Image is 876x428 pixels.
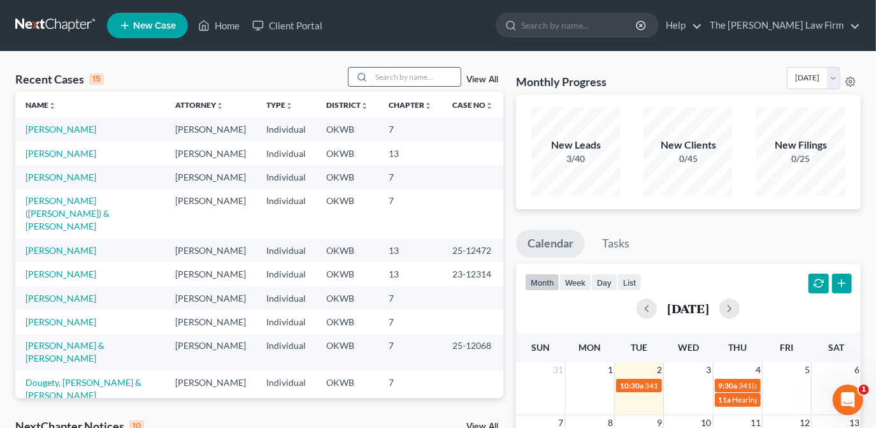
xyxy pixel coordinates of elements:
[266,100,293,110] a: Typeunfold_more
[256,371,316,407] td: Individual
[516,230,585,258] a: Calendar
[256,262,316,286] td: Individual
[316,371,378,407] td: OKWB
[678,342,699,353] span: Wed
[25,269,96,279] a: [PERSON_NAME]
[316,117,378,141] td: OKWB
[316,239,378,262] td: OKWB
[378,262,442,286] td: 13
[25,245,96,256] a: [PERSON_NAME]
[859,385,869,395] span: 1
[25,195,110,232] a: [PERSON_NAME] ([PERSON_NAME]) & [PERSON_NAME]
[165,262,256,286] td: [PERSON_NAME]
[316,189,378,239] td: OKWB
[719,395,731,404] span: 11a
[643,152,733,165] div: 0/45
[754,362,762,378] span: 4
[659,14,702,37] a: Help
[378,142,442,165] td: 13
[316,334,378,371] td: OKWB
[620,381,643,390] span: 10:30a
[316,286,378,310] td: OKWB
[833,385,863,415] iframe: Intercom live chat
[165,371,256,407] td: [PERSON_NAME]
[378,286,442,310] td: 7
[316,165,378,189] td: OKWB
[559,274,591,291] button: week
[631,342,647,353] span: Tue
[25,340,104,364] a: [PERSON_NAME] & [PERSON_NAME]
[521,13,638,37] input: Search by name...
[371,68,461,86] input: Search by name...
[89,73,104,85] div: 15
[828,342,844,353] span: Sat
[25,100,56,110] a: Nameunfold_more
[256,165,316,189] td: Individual
[442,334,503,371] td: 25-12068
[378,117,442,141] td: 7
[466,75,498,84] a: View All
[165,286,256,310] td: [PERSON_NAME]
[192,14,246,37] a: Home
[607,362,614,378] span: 1
[591,230,641,258] a: Tasks
[378,371,442,407] td: 7
[756,152,845,165] div: 0/25
[803,362,811,378] span: 5
[25,316,96,327] a: [PERSON_NAME]
[378,310,442,334] td: 7
[667,302,709,315] h2: [DATE]
[378,165,442,189] td: 7
[442,262,503,286] td: 23-12314
[389,100,432,110] a: Chapterunfold_more
[165,334,256,371] td: [PERSON_NAME]
[531,152,621,165] div: 3/40
[756,138,845,152] div: New Filings
[25,148,96,159] a: [PERSON_NAME]
[165,142,256,165] td: [PERSON_NAME]
[424,102,432,110] i: unfold_more
[316,262,378,286] td: OKWB
[256,310,316,334] td: Individual
[316,310,378,334] td: OKWB
[25,377,141,401] a: Dougety, [PERSON_NAME] & [PERSON_NAME]
[326,100,368,110] a: Districtunfold_more
[25,124,96,135] a: [PERSON_NAME]
[165,165,256,189] td: [PERSON_NAME]
[617,274,642,291] button: list
[175,100,224,110] a: Attorneyunfold_more
[15,71,104,87] div: Recent Cases
[25,172,96,182] a: [PERSON_NAME]
[643,138,733,152] div: New Clients
[531,138,621,152] div: New Leads
[361,102,368,110] i: unfold_more
[378,334,442,371] td: 7
[452,100,493,110] a: Case Nounfold_more
[485,102,493,110] i: unfold_more
[316,142,378,165] td: OKWB
[165,310,256,334] td: [PERSON_NAME]
[246,14,329,37] a: Client Portal
[719,381,738,390] span: 9:30a
[728,342,747,353] span: Thu
[780,342,793,353] span: Fri
[531,342,550,353] span: Sun
[256,334,316,371] td: Individual
[645,381,768,390] span: 341(a) meeting for [PERSON_NAME]
[133,21,176,31] span: New Case
[853,362,861,378] span: 6
[378,189,442,239] td: 7
[165,189,256,239] td: [PERSON_NAME]
[516,74,607,89] h3: Monthly Progress
[165,117,256,141] td: [PERSON_NAME]
[591,274,617,291] button: day
[656,362,663,378] span: 2
[705,362,713,378] span: 3
[378,239,442,262] td: 13
[578,342,601,353] span: Mon
[165,239,256,262] td: [PERSON_NAME]
[25,293,96,304] a: [PERSON_NAME]
[552,362,565,378] span: 31
[256,239,316,262] td: Individual
[285,102,293,110] i: unfold_more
